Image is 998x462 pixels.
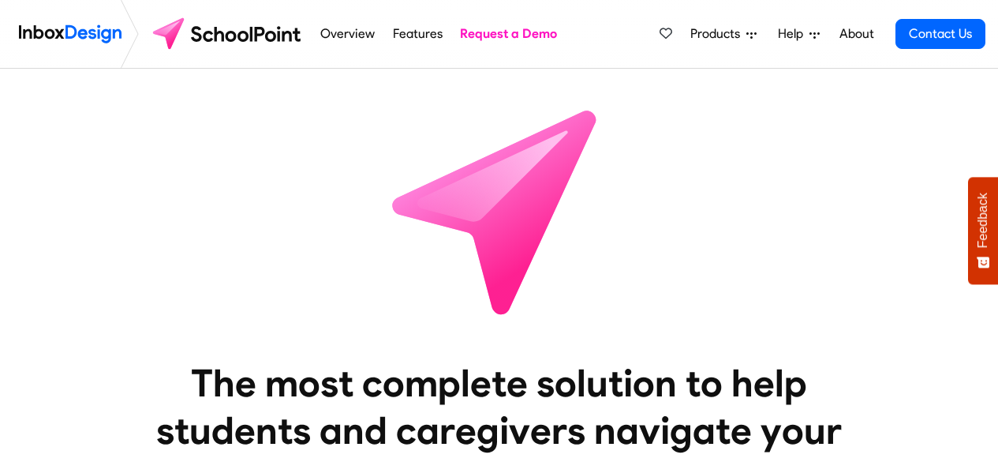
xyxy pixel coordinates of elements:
span: Help [778,24,809,43]
span: Feedback [976,193,990,248]
button: Feedback - Show survey [968,177,998,284]
a: Contact Us [895,19,985,49]
a: Request a Demo [456,18,562,50]
img: schoolpoint logo [145,15,312,53]
a: Products [684,18,763,50]
a: Overview [316,18,379,50]
a: Help [772,18,826,50]
img: icon_schoolpoint.svg [357,69,641,353]
span: Products [690,24,746,43]
a: Features [388,18,447,50]
a: About [835,18,878,50]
